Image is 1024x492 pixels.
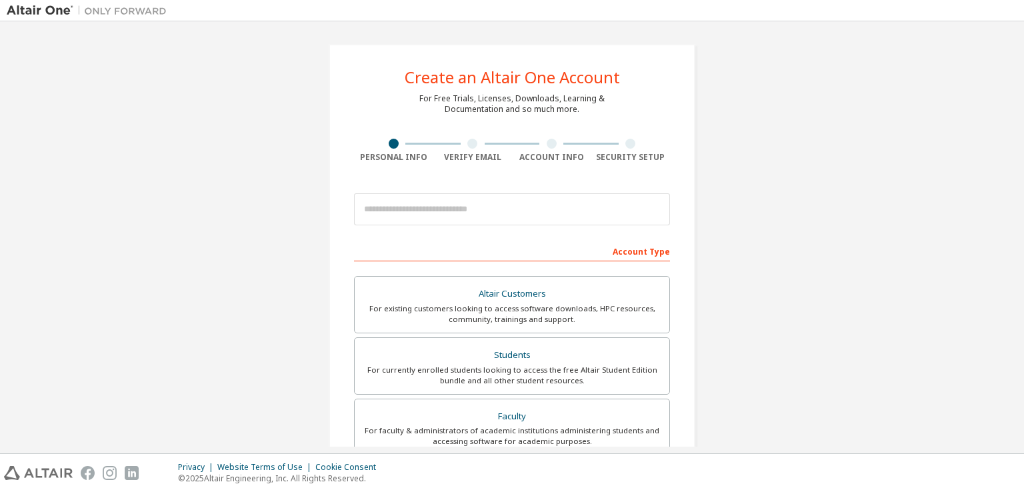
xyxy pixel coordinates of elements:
div: Personal Info [354,152,433,163]
div: For faculty & administrators of academic institutions administering students and accessing softwa... [363,425,661,447]
div: Website Terms of Use [217,462,315,473]
img: instagram.svg [103,466,117,480]
div: Privacy [178,462,217,473]
div: Verify Email [433,152,513,163]
div: For currently enrolled students looking to access the free Altair Student Edition bundle and all ... [363,365,661,386]
div: For existing customers looking to access software downloads, HPC resources, community, trainings ... [363,303,661,325]
div: Account Type [354,240,670,261]
img: Altair One [7,4,173,17]
img: linkedin.svg [125,466,139,480]
p: © 2025 Altair Engineering, Inc. All Rights Reserved. [178,473,384,484]
img: facebook.svg [81,466,95,480]
div: Security Setup [591,152,671,163]
div: Account Info [512,152,591,163]
div: Faculty [363,407,661,426]
img: altair_logo.svg [4,466,73,480]
div: Create an Altair One Account [405,69,620,85]
div: Cookie Consent [315,462,384,473]
div: Altair Customers [363,285,661,303]
div: For Free Trials, Licenses, Downloads, Learning & Documentation and so much more. [419,93,605,115]
div: Students [363,346,661,365]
